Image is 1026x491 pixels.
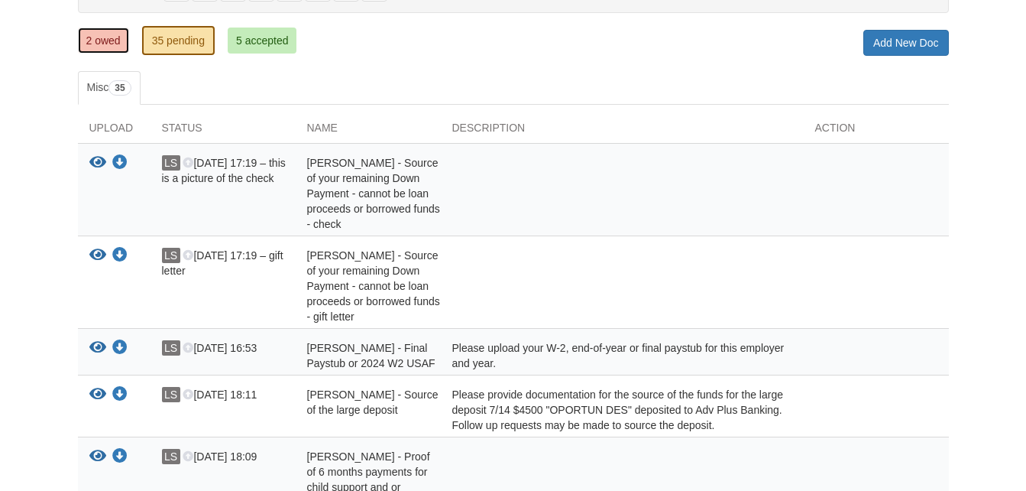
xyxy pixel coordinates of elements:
div: Please upload your W-2, end-of-year or final paystub for this employer and year. [441,340,804,371]
span: LS [162,449,180,464]
span: [PERSON_NAME] - Source of your remaining Down Payment - cannot be loan proceeds or borrowed funds... [307,157,440,230]
div: Status [151,120,296,143]
a: Download Laura Somers - Proof of 6 months payments for child support and or alimony received - Ch... [112,451,128,463]
a: 35 pending [142,26,215,55]
div: Please provide documentation for the source of the funds for the large deposit 7/14 $4500 "OPORTU... [441,387,804,433]
div: Upload [78,120,151,143]
a: 5 accepted [228,28,297,54]
a: Download Laura Somers - Source of the large deposit [112,389,128,402]
span: [DATE] 17:19 – gift letter [162,249,283,277]
a: Add New Doc [863,30,949,56]
span: [DATE] 17:19 – this is a picture of the check [162,157,286,184]
a: Misc [78,71,141,105]
span: [PERSON_NAME] - Source of the large deposit [307,389,439,416]
span: [PERSON_NAME] - Final Paystub or 2024 W2 USAF [307,342,435,369]
span: [DATE] 16:53 [183,342,257,354]
button: View Laura Somers - Source of the large deposit [89,387,106,403]
span: LS [162,248,180,263]
span: [DATE] 18:11 [183,389,257,401]
span: [DATE] 18:09 [183,450,257,463]
span: LS [162,155,180,171]
a: 2 owed [78,28,129,54]
button: View Laura Somers - Final Paystub or 2024 W2 USAF [89,340,106,356]
a: Download Laura Somers - Source of your remaining Down Payment - cannot be loan proceeds or borrow... [112,250,128,262]
div: Description [441,120,804,143]
div: Action [804,120,949,143]
a: Download Laura Somers - Final Paystub or 2024 W2 USAF [112,343,128,355]
span: [PERSON_NAME] - Source of your remaining Down Payment - cannot be loan proceeds or borrowed funds... [307,249,440,323]
span: LS [162,387,180,402]
button: View Laura Somers - Proof of 6 months payments for child support and or alimony received - Child ... [89,449,106,465]
span: LS [162,340,180,356]
a: Download Laura Somers - Source of your remaining Down Payment - cannot be loan proceeds or borrow... [112,158,128,170]
span: 35 [108,80,131,96]
div: Name [296,120,441,143]
button: View Laura Somers - Source of your remaining Down Payment - cannot be loan proceeds or borrowed f... [89,248,106,264]
button: View Laura Somers - Source of your remaining Down Payment - cannot be loan proceeds or borrowed f... [89,155,106,171]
